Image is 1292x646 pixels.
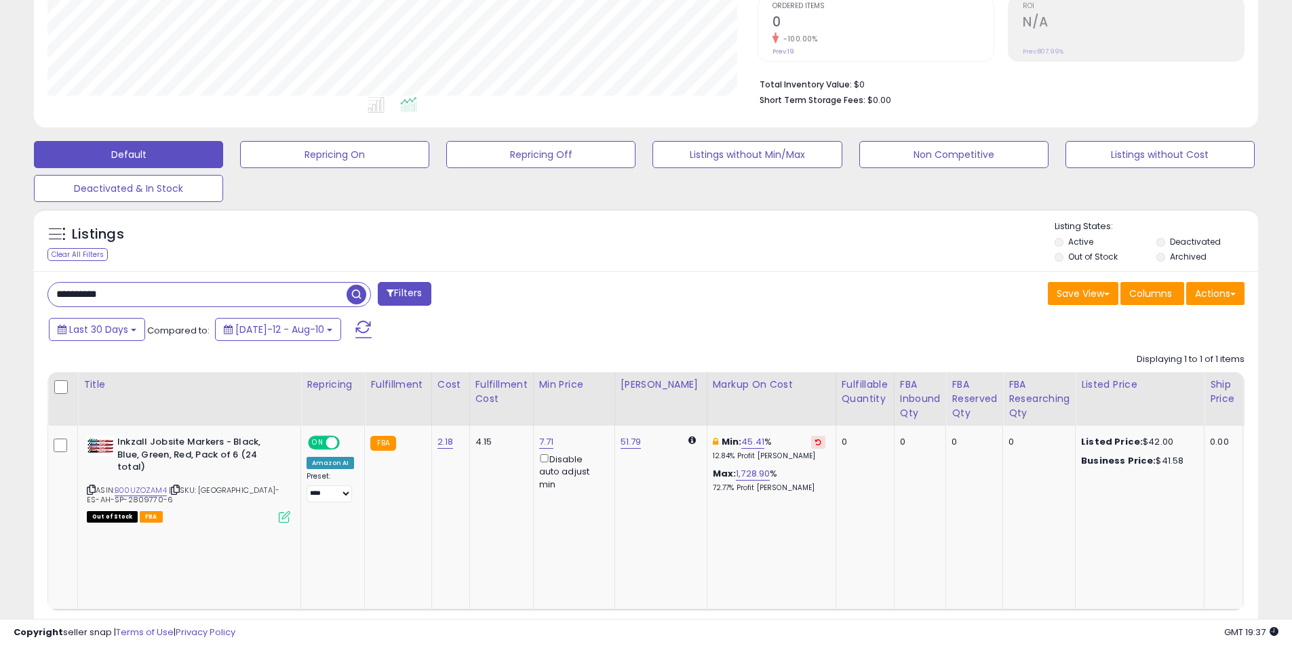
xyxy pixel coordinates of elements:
[1210,436,1232,448] div: 0.00
[621,435,642,449] a: 51.79
[621,378,701,392] div: [PERSON_NAME]
[437,378,464,392] div: Cost
[176,626,235,639] a: Privacy Policy
[952,378,997,420] div: FBA Reserved Qty
[760,75,1234,92] li: $0
[707,372,836,426] th: The percentage added to the cost of goods (COGS) that forms the calculator for Min & Max prices.
[446,141,635,168] button: Repricing Off
[772,47,794,56] small: Prev: 19
[1055,220,1258,233] p: Listing States:
[475,378,528,406] div: Fulfillment Cost
[1170,251,1207,262] label: Archived
[1068,251,1118,262] label: Out of Stock
[772,3,994,10] span: Ordered Items
[713,378,830,392] div: Markup on Cost
[309,437,326,449] span: ON
[1009,436,1065,448] div: 0
[116,626,174,639] a: Terms of Use
[1081,454,1156,467] b: Business Price:
[87,436,290,521] div: ASIN:
[736,467,770,481] a: 1,728.90
[87,436,114,456] img: 41Kg9NANQBL._SL40_.jpg
[115,485,167,496] a: B00UZOZAM4
[1081,378,1198,392] div: Listed Price
[842,436,884,448] div: 0
[475,436,523,448] div: 4.15
[741,435,764,449] a: 45.41
[1023,14,1244,33] h2: N/A
[779,34,817,44] small: -100.00%
[760,79,852,90] b: Total Inventory Value:
[1048,282,1118,305] button: Save View
[1068,236,1093,247] label: Active
[713,436,825,461] div: %
[900,436,936,448] div: 0
[83,378,295,392] div: Title
[117,436,282,477] b: Inkzall Jobsite Markers - Black, Blue, Green, Red, Pack of 6 (24 total)
[437,435,454,449] a: 2.18
[1137,353,1245,366] div: Displaying 1 to 1 of 1 items
[34,141,223,168] button: Default
[539,378,609,392] div: Min Price
[1129,287,1172,300] span: Columns
[370,436,395,451] small: FBA
[87,485,279,505] span: | SKU: [GEOGRAPHIC_DATA]-ES-AH-SP-2809770-6
[1023,47,1063,56] small: Prev: 807.99%
[539,435,554,449] a: 7.71
[713,483,825,493] p: 72.77% Profit [PERSON_NAME]
[87,511,138,523] span: All listings that are currently out of stock and unavailable for purchase on Amazon
[235,323,324,336] span: [DATE]-12 - Aug-10
[713,468,825,493] div: %
[69,323,128,336] span: Last 30 Days
[713,467,737,480] b: Max:
[1224,626,1278,639] span: 2025-09-10 19:37 GMT
[47,248,108,261] div: Clear All Filters
[34,175,223,202] button: Deactivated & In Stock
[1065,141,1255,168] button: Listings without Cost
[72,225,124,244] h5: Listings
[215,318,341,341] button: [DATE]-12 - Aug-10
[1023,3,1244,10] span: ROI
[859,141,1049,168] button: Non Competitive
[760,94,865,106] b: Short Term Storage Fees:
[900,378,941,420] div: FBA inbound Qty
[378,282,431,306] button: Filters
[713,451,825,461] p: 12.84% Profit [PERSON_NAME]
[842,378,888,406] div: Fulfillable Quantity
[14,626,63,639] strong: Copyright
[952,436,992,448] div: 0
[1186,282,1245,305] button: Actions
[140,511,163,523] span: FBA
[1120,282,1184,305] button: Columns
[867,94,891,106] span: $0.00
[307,457,354,469] div: Amazon AI
[240,141,429,168] button: Repricing On
[1009,378,1070,420] div: FBA Researching Qty
[338,437,359,449] span: OFF
[14,626,235,639] div: seller snap | |
[1081,436,1194,448] div: $42.00
[1170,236,1221,247] label: Deactivated
[307,378,359,392] div: Repricing
[1081,435,1143,448] b: Listed Price:
[722,435,742,448] b: Min:
[370,378,425,392] div: Fulfillment
[652,141,842,168] button: Listings without Min/Max
[1210,378,1237,406] div: Ship Price
[147,324,210,337] span: Compared to:
[307,472,354,502] div: Preset:
[539,451,604,491] div: Disable auto adjust min
[1081,455,1194,467] div: $41.58
[49,318,145,341] button: Last 30 Days
[772,14,994,33] h2: 0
